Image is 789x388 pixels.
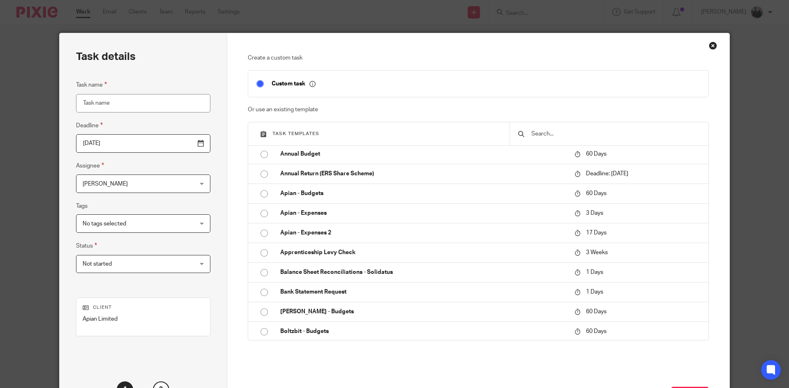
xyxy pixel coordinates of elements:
p: Or use an existing template [248,106,709,114]
span: Deadline: [DATE] [586,171,628,177]
p: Custom task [272,80,316,87]
p: Annual Return (ERS Share Scheme) [280,170,566,178]
span: 3 Weeks [586,250,608,255]
p: [PERSON_NAME] - Budgets [280,308,566,316]
span: No tags selected [83,221,126,227]
span: 1 Days [586,289,603,295]
p: Create a custom task [248,54,709,62]
p: Apian Limited [83,315,204,323]
span: 60 Days [586,309,607,315]
p: Apprenticeship Levy Check [280,248,566,257]
span: Not started [83,261,112,267]
p: Boltzbit - Budgets [280,327,566,335]
span: [PERSON_NAME] [83,181,128,187]
span: 1 Days [586,269,603,275]
p: Balance Sheet Reconciliations - Solidatus [280,268,566,276]
label: Status [76,241,97,250]
span: Task templates [272,131,319,136]
input: Task name [76,94,210,112]
h2: Task details [76,50,136,64]
label: Assignee [76,161,104,170]
div: Close this dialog window [709,41,717,50]
span: 60 Days [586,328,607,334]
p: Bank Statement Request [280,288,566,296]
input: Pick a date [76,134,210,153]
label: Tags [76,202,88,210]
span: 3 Days [586,210,603,216]
p: Client [83,304,204,311]
input: Search... [531,129,700,138]
span: 60 Days [586,151,607,157]
p: Annual Budget [280,150,566,158]
span: 60 Days [586,191,607,196]
p: Apian - Expenses [280,209,566,217]
label: Task name [76,80,107,90]
span: 17 Days [586,230,607,236]
label: Deadline [76,121,103,130]
p: Apian - Expenses 2 [280,229,566,237]
p: Apian - Budgets [280,189,566,197]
